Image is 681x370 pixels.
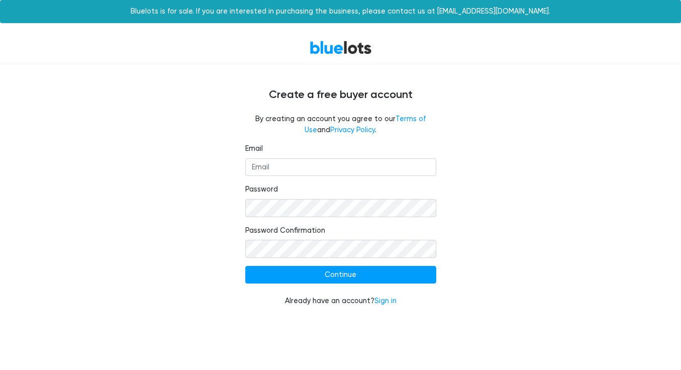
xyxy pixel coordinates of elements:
a: Sign in [374,297,397,305]
input: Email [245,158,436,176]
a: Terms of Use [305,115,426,134]
a: BlueLots [310,40,372,55]
div: Already have an account? [245,296,436,307]
label: Password [245,184,278,195]
label: Email [245,143,263,154]
input: Continue [245,266,436,284]
a: Privacy Policy [330,126,375,134]
h4: Create a free buyer account [39,88,642,102]
fieldset: By creating an account you agree to our and . [245,114,436,135]
label: Password Confirmation [245,225,325,236]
